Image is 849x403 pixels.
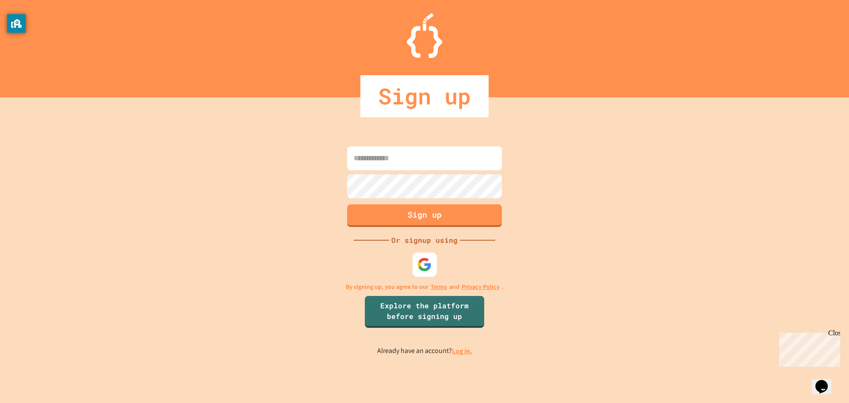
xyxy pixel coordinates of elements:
[4,4,61,56] div: Chat with us now!Close
[346,282,504,292] p: By signing up, you agree to our and .
[462,282,500,292] a: Privacy Policy
[377,345,472,357] p: Already have an account?
[7,14,26,33] button: privacy banner
[431,282,447,292] a: Terms
[452,346,472,356] a: Log in.
[360,75,489,117] div: Sign up
[812,368,840,394] iframe: chat widget
[776,329,840,367] iframe: chat widget
[365,296,484,328] a: Explore the platform before signing up
[407,13,442,58] img: Logo.svg
[389,235,460,246] div: Or signup using
[417,257,432,272] img: google-icon.svg
[347,204,502,227] button: Sign up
